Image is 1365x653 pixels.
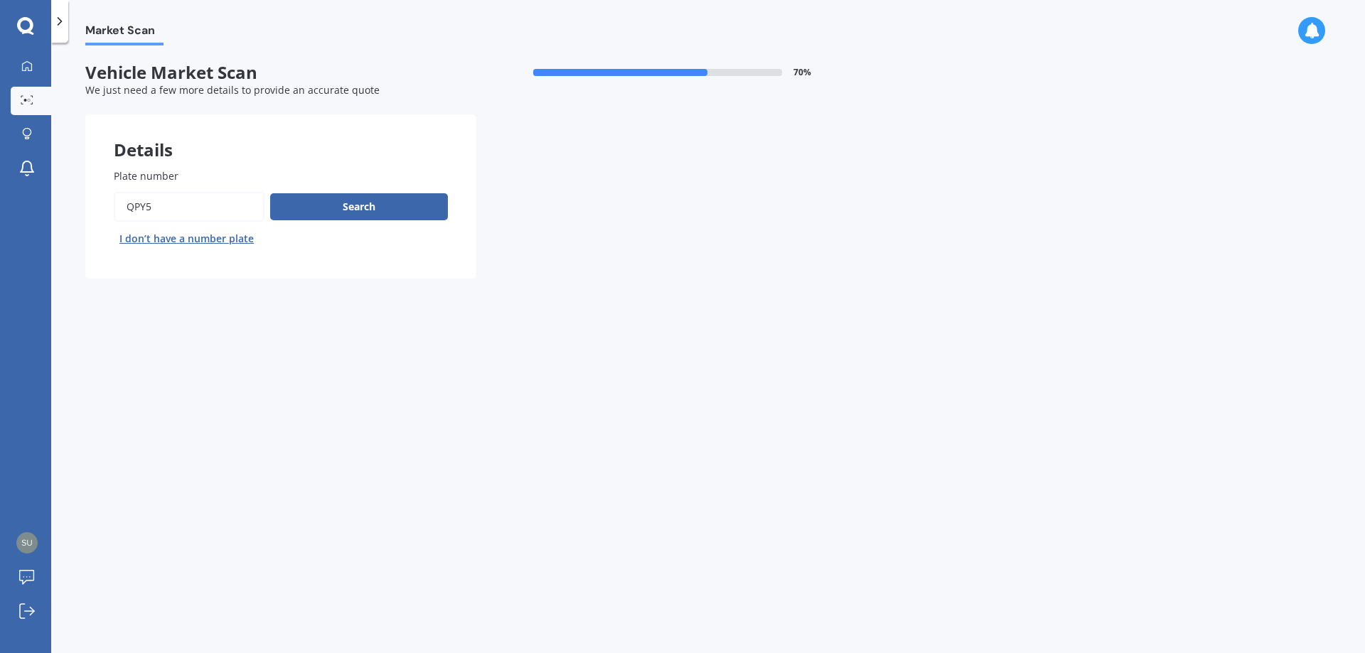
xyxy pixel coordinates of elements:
[114,227,259,250] button: I don’t have a number plate
[85,23,164,43] span: Market Scan
[16,532,38,554] img: 2e47a1fc3df594ebc92d27452b6b08e3
[85,63,476,83] span: Vehicle Market Scan
[114,169,178,183] span: Plate number
[270,193,448,220] button: Search
[85,114,476,157] div: Details
[793,68,811,77] span: 70 %
[114,192,264,222] input: Enter plate number
[85,83,380,97] span: We just need a few more details to provide an accurate quote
